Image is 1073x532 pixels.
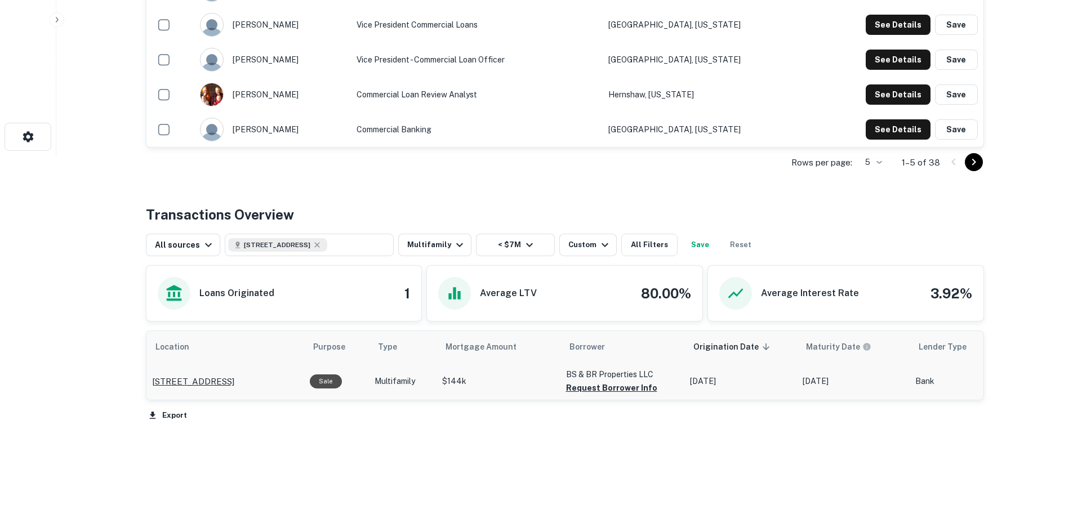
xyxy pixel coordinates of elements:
h6: Loans Originated [199,287,274,300]
span: Location [155,340,204,354]
td: Commercial Loan Review Analyst [351,77,602,112]
span: [STREET_ADDRESS] [244,240,310,250]
button: Save [935,50,978,70]
button: See Details [866,119,930,140]
h4: 1 [404,283,410,303]
th: Maturity dates displayed may be estimated. Please contact the lender for the most accurate maturi... [797,331,910,363]
span: Borrower [569,340,605,354]
div: Custom [568,238,612,252]
th: Type [369,331,437,363]
button: See Details [866,84,930,105]
h6: Average Interest Rate [761,287,859,300]
p: $144k [442,375,555,387]
th: Location [146,331,304,363]
h4: Transactions Overview [146,204,294,225]
span: Maturity dates displayed may be estimated. Please contact the lender for the most accurate maturi... [806,341,886,353]
button: Save your search to get updates of matches that match your search criteria. [682,234,718,256]
th: Lender Type [910,331,1011,363]
button: < $7M [476,234,555,256]
td: Hernshaw, [US_STATE] [603,77,808,112]
div: [PERSON_NAME] [200,83,345,106]
span: Mortgage Amount [446,340,531,354]
th: Mortgage Amount [437,331,560,363]
p: Multifamily [375,375,431,387]
p: [DATE] [690,375,791,387]
p: Rows per page: [791,156,852,169]
button: All sources [146,234,220,256]
button: See Details [866,50,930,70]
img: 9c8pery4andzj6ohjkjp54ma2 [201,118,223,141]
span: Lender Type [919,340,967,354]
h6: Maturity Date [806,341,860,353]
p: Bank [915,375,1005,387]
button: Multifamily [398,234,471,256]
td: Vice President Commercial Loans [351,7,602,42]
th: Purpose [304,331,369,363]
h4: 80.00% [641,283,691,303]
td: [GEOGRAPHIC_DATA], [US_STATE] [603,7,808,42]
td: [GEOGRAPHIC_DATA], [US_STATE] [603,112,808,147]
button: Custom [559,234,617,256]
h4: 3.92% [930,283,972,303]
button: See Details [866,15,930,35]
button: Save [935,119,978,140]
button: All Filters [621,234,678,256]
p: [DATE] [803,375,904,387]
span: Purpose [313,340,360,354]
div: [PERSON_NAME] [200,48,345,71]
button: Export [146,407,190,424]
p: 1–5 of 38 [902,156,940,169]
div: Sale [310,374,342,388]
img: 1545324014904 [201,83,223,106]
a: [STREET_ADDRESS] [152,375,299,388]
span: Origination Date [693,340,773,354]
div: Maturity dates displayed may be estimated. Please contact the lender for the most accurate maturi... [806,341,871,353]
button: Save [935,15,978,35]
td: [GEOGRAPHIC_DATA], [US_STATE] [603,42,808,77]
div: [PERSON_NAME] [200,13,345,37]
img: 9c8pery4andzj6ohjkjp54ma2 [201,48,223,71]
td: Commercial banking [351,112,602,147]
td: Vice President - Commercial Loan Officer [351,42,602,77]
span: Type [378,340,412,354]
th: Origination Date [684,331,797,363]
p: [STREET_ADDRESS] [152,375,234,388]
button: Reset [723,234,759,256]
p: BS & BR Properties LLC [566,368,679,381]
img: 9c8pery4andzj6ohjkjp54ma2 [201,14,223,36]
iframe: Chat Widget [1017,442,1073,496]
button: Request Borrower Info [566,381,657,395]
div: All sources [155,238,215,252]
div: scrollable content [146,331,983,400]
h6: Average LTV [480,287,537,300]
div: [PERSON_NAME] [200,118,345,141]
th: Borrower [560,331,684,363]
button: Go to next page [965,153,983,171]
button: Save [935,84,978,105]
div: 5 [857,154,884,171]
